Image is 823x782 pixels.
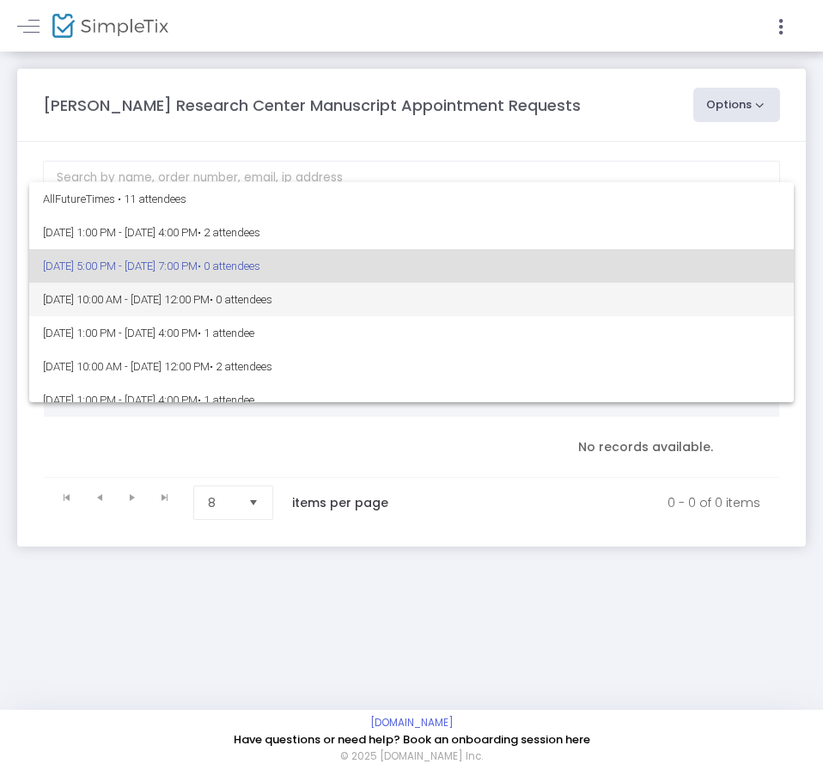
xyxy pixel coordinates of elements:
[43,316,780,350] span: [DATE] 1:00 PM - [DATE] 4:00 PM
[198,394,254,406] span: • 1 attendee
[210,293,272,306] span: • 0 attendees
[198,327,254,339] span: • 1 attendee
[210,360,272,373] span: • 2 attendees
[43,249,780,283] span: [DATE] 5:00 PM - [DATE] 7:00 PM
[43,383,780,417] span: [DATE] 1:00 PM - [DATE] 4:00 PM
[43,182,780,216] span: All Future Times • 11 attendees
[43,216,780,249] span: [DATE] 1:00 PM - [DATE] 4:00 PM
[198,260,260,272] span: • 0 attendees
[43,283,780,316] span: [DATE] 10:00 AM - [DATE] 12:00 PM
[198,226,260,239] span: • 2 attendees
[43,350,780,383] span: [DATE] 10:00 AM - [DATE] 12:00 PM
